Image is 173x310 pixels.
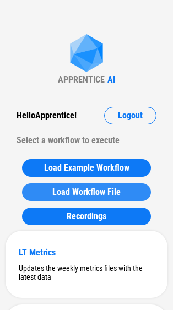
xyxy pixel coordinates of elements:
div: Select a workflow to execute [17,132,156,149]
div: AI [107,74,115,85]
button: Recordings [22,208,151,225]
span: Load Example Workflow [44,164,129,172]
span: Recordings [67,212,106,221]
span: Load Workflow File [52,188,121,197]
span: Logout [118,111,143,120]
div: Hello Apprentice ! [17,107,77,124]
button: Logout [104,107,156,124]
button: Load Workflow File [22,183,151,201]
button: Load Example Workflow [22,159,151,177]
div: LT Metrics [19,247,154,258]
div: Updates the weekly metrics files with the latest data [19,264,154,281]
div: APPRENTICE [58,74,105,85]
img: Apprentice AI [64,34,109,74]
